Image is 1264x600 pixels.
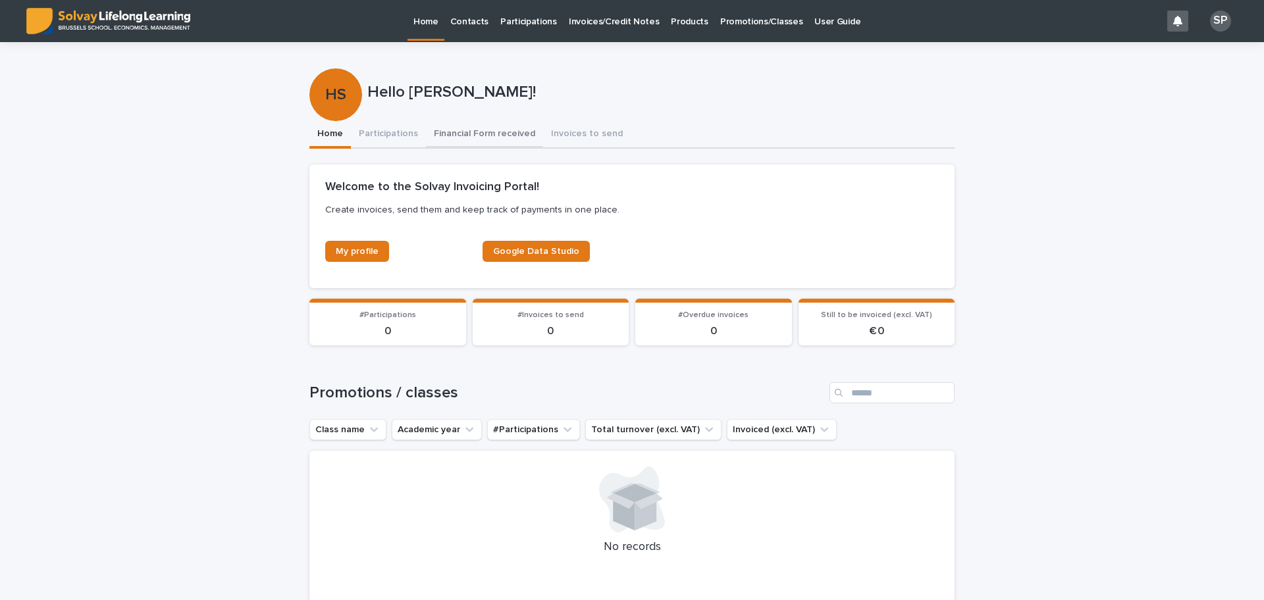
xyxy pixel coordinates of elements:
h1: Promotions / classes [309,384,824,403]
div: HS [309,33,362,105]
span: #Invoices to send [517,311,584,319]
p: 0 [643,325,784,337]
h2: Welcome to the Solvay Invoicing Portal! [325,180,539,195]
span: #Overdue invoices [678,311,749,319]
p: € 0 [806,325,947,337]
a: My profile [325,241,389,262]
button: Academic year [392,419,482,440]
p: No records [325,540,939,555]
p: Hello [PERSON_NAME]! [367,83,949,102]
button: Home [309,121,351,149]
img: ED0IkcNQHGZZMpCVrDht [26,8,190,34]
button: #Participations [487,419,580,440]
p: 0 [317,325,458,337]
button: Participations [351,121,426,149]
span: Still to be invoiced (excl. VAT) [821,311,932,319]
div: SP [1210,11,1231,32]
span: My profile [336,247,379,256]
span: Google Data Studio [493,247,579,256]
button: Financial Form received [426,121,543,149]
button: Invoices to send [543,121,631,149]
span: #Participations [359,311,416,319]
button: Invoiced (excl. VAT) [727,419,837,440]
p: 0 [481,325,621,337]
button: Total turnover (excl. VAT) [585,419,722,440]
input: Search [829,382,955,403]
button: Class name [309,419,386,440]
p: Create invoices, send them and keep track of payments in one place. [325,204,934,216]
a: Google Data Studio [483,241,590,262]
